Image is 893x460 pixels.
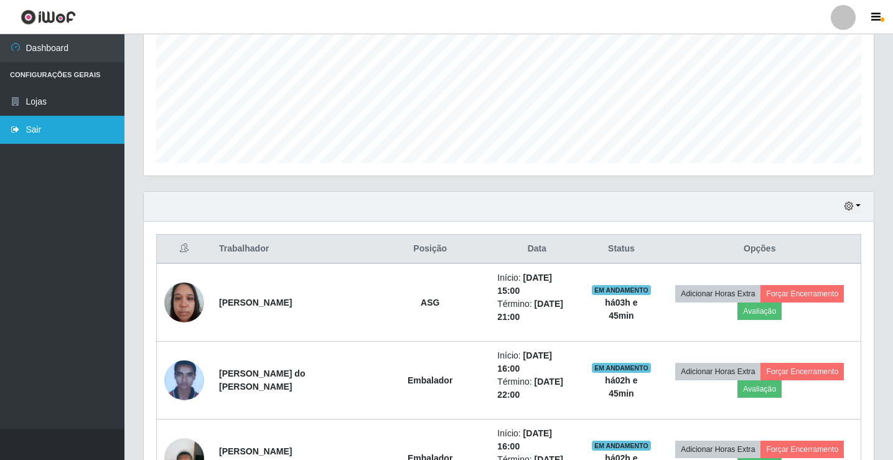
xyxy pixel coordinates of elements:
button: Adicionar Horas Extra [675,285,760,303]
li: Início: [497,271,576,298]
th: Posição [370,235,490,264]
button: Forçar Encerramento [760,441,844,458]
strong: há 02 h e 45 min [605,375,637,398]
th: Trabalhador [212,235,370,264]
span: EM ANDAMENTO [592,285,651,295]
li: Início: [497,349,576,375]
button: Forçar Encerramento [760,285,844,303]
button: Avaliação [737,380,782,398]
img: CoreUI Logo [21,9,76,25]
img: 1740415667017.jpeg [164,276,204,329]
th: Opções [659,235,861,264]
img: 1673386012464.jpeg [164,355,204,406]
strong: ASG [421,298,439,307]
button: Forçar Encerramento [760,363,844,380]
span: EM ANDAMENTO [592,441,651,451]
li: Término: [497,298,576,324]
strong: [PERSON_NAME] do [PERSON_NAME] [219,368,305,392]
li: Término: [497,375,576,401]
strong: [PERSON_NAME] [219,298,292,307]
strong: há 03 h e 45 min [605,298,637,321]
time: [DATE] 15:00 [497,273,552,296]
li: Início: [497,427,576,453]
th: Status [584,235,658,264]
button: Adicionar Horas Extra [675,441,760,458]
span: EM ANDAMENTO [592,363,651,373]
time: [DATE] 16:00 [497,428,552,451]
strong: Embalador [408,375,452,385]
th: Data [490,235,584,264]
time: [DATE] 16:00 [497,350,552,373]
button: Adicionar Horas Extra [675,363,760,380]
button: Avaliação [737,303,782,320]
